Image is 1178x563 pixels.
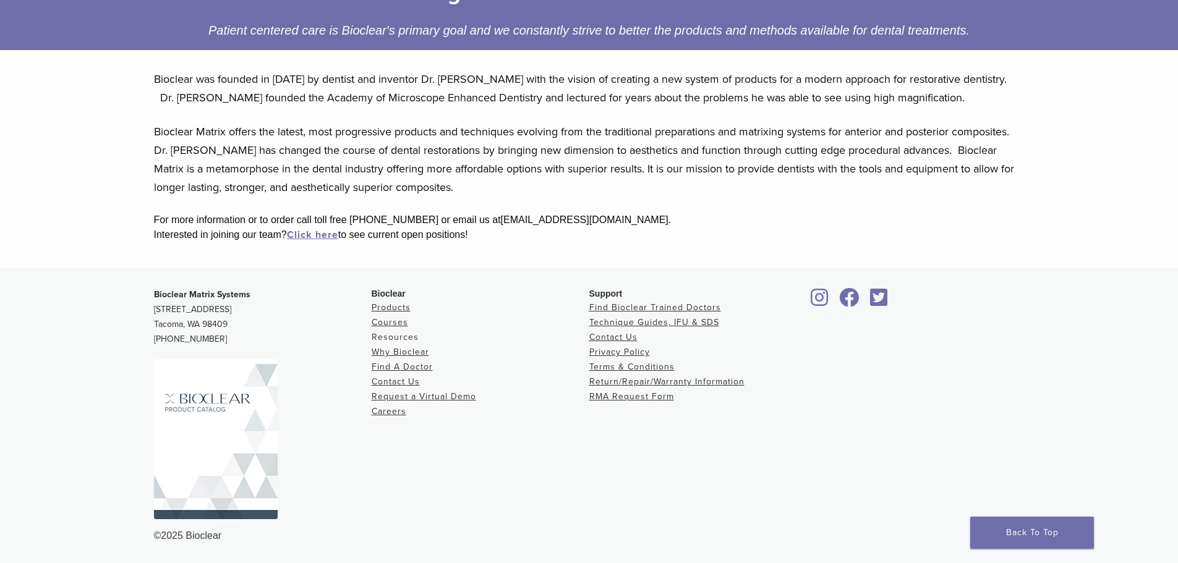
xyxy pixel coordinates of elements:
[589,332,638,342] a: Contact Us
[372,376,420,387] a: Contact Us
[154,289,250,300] strong: Bioclear Matrix Systems
[154,528,1025,543] div: ©2025 Bioclear
[589,391,674,402] a: RMA Request Form
[372,391,476,402] a: Request a Virtual Demo
[372,332,419,342] a: Resources
[589,376,745,387] a: Return/Repair/Warranty Information
[287,229,338,241] a: Click here
[589,347,650,357] a: Privacy Policy
[154,213,1025,227] div: For more information or to order call toll free [PHONE_NUMBER] or email us at [EMAIL_ADDRESS][DOM...
[970,517,1094,549] a: Back To Top
[372,362,433,372] a: Find A Doctor
[372,406,406,417] a: Careers
[154,227,1025,242] div: Interested in joining our team? to see current open positions!
[866,295,892,308] a: Bioclear
[589,289,623,298] span: Support
[835,295,864,308] a: Bioclear
[589,362,675,372] a: Terms & Conditions
[372,347,429,357] a: Why Bioclear
[589,317,719,328] a: Technique Guides, IFU & SDS
[154,70,1025,107] p: Bioclear was founded in [DATE] by dentist and inventor Dr. [PERSON_NAME] with the vision of creat...
[197,20,982,40] div: Patient centered care is Bioclear's primary goal and we constantly strive to better the products ...
[154,122,1025,197] p: Bioclear Matrix offers the latest, most progressive products and techniques evolving from the tra...
[372,289,406,298] span: Bioclear
[154,287,372,347] p: [STREET_ADDRESS] Tacoma, WA 98409 [PHONE_NUMBER]
[372,317,408,328] a: Courses
[589,302,721,313] a: Find Bioclear Trained Doctors
[372,302,411,313] a: Products
[807,295,833,308] a: Bioclear
[154,359,278,519] img: Bioclear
